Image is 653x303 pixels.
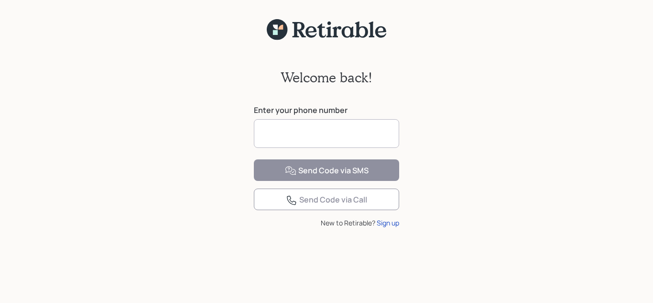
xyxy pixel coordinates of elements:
[254,105,399,115] label: Enter your phone number
[281,69,372,86] h2: Welcome back!
[254,189,399,210] button: Send Code via Call
[286,194,367,206] div: Send Code via Call
[285,165,369,177] div: Send Code via SMS
[377,218,399,228] div: Sign up
[254,218,399,228] div: New to Retirable?
[254,159,399,181] button: Send Code via SMS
